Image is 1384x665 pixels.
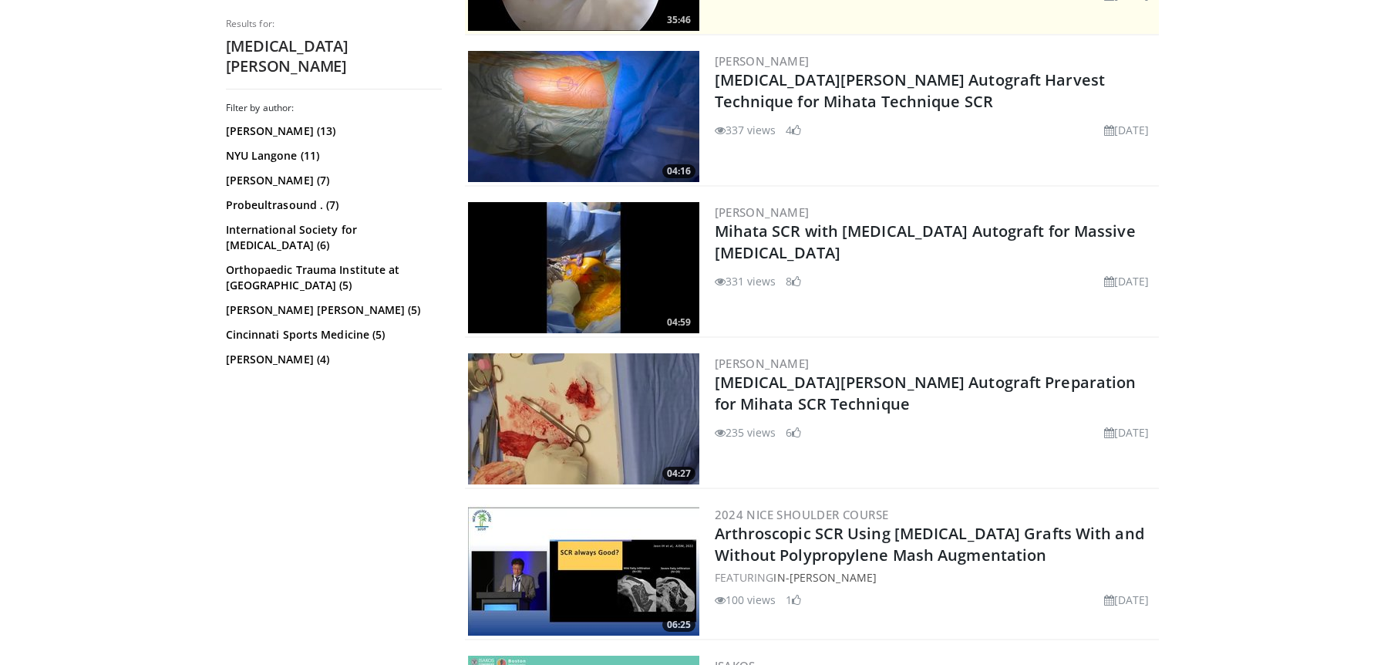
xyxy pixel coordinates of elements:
a: 04:59 [468,202,699,333]
a: [PERSON_NAME] [715,204,810,220]
img: 298e96b5-1438-4105-a2a2-a1c67810a5fb.300x170_q85_crop-smart_upscale.jpg [468,353,699,484]
div: FEATURING [715,569,1156,586]
a: [PERSON_NAME] [715,356,810,371]
span: 35:46 [662,13,695,27]
a: [PERSON_NAME] (13) [226,123,438,139]
li: 8 [786,273,801,289]
img: fcc6d8e4-5cab-4d71-b123-16b56c7544dc.300x170_q85_crop-smart_upscale.jpg [468,51,699,182]
li: 235 views [715,424,776,441]
span: 04:27 [662,467,695,481]
a: [PERSON_NAME] [PERSON_NAME] (5) [226,302,438,318]
a: 04:16 [468,51,699,182]
li: [DATE] [1104,273,1150,289]
li: 331 views [715,273,776,289]
li: [DATE] [1104,122,1150,138]
span: 06:25 [662,618,695,632]
a: In-[PERSON_NAME] [773,570,877,585]
a: 2024 Nice Shoulder Course [715,507,889,522]
li: 337 views [715,122,776,138]
li: 4 [786,122,801,138]
a: [MEDICAL_DATA][PERSON_NAME] Autograft Harvest Technique for Mihata Technique SCR [715,69,1106,112]
li: [DATE] [1104,592,1150,608]
a: Cincinnati Sports Medicine (5) [226,327,438,343]
p: Results for: [226,18,442,30]
a: 06:25 [468,505,699,636]
a: [PERSON_NAME] (7) [226,173,438,188]
li: [DATE] [1104,424,1150,441]
li: 100 views [715,592,776,608]
a: NYU Langone (11) [226,148,438,164]
a: Probeultrasound . (7) [226,197,438,213]
a: Orthopaedic Trauma Institute at [GEOGRAPHIC_DATA] (5) [226,262,438,293]
h2: [MEDICAL_DATA][PERSON_NAME] [226,36,442,76]
a: International Society for [MEDICAL_DATA] (6) [226,222,438,253]
a: 04:27 [468,353,699,484]
li: 1 [786,592,801,608]
li: 6 [786,424,801,441]
span: 04:16 [662,164,695,178]
h3: Filter by author: [226,102,442,114]
a: [PERSON_NAME] (4) [226,352,438,367]
a: [MEDICAL_DATA][PERSON_NAME] Autograft Preparation for Mihata SCR Technique [715,372,1136,414]
img: 594f551b-786b-4caa-9a06-c0dd8d18aa01.300x170_q85_crop-smart_upscale.jpg [468,505,699,636]
a: Arthroscopic SCR Using [MEDICAL_DATA] Grafts With and Without Polypropylene Mash Augmentation [715,523,1144,565]
a: [PERSON_NAME] [715,53,810,69]
a: Mihata SCR with [MEDICAL_DATA] Autograft for Massive [MEDICAL_DATA] [715,221,1136,263]
img: 11575b2e-c1bb-4bde-b05a-4c0111276f28.300x170_q85_crop-smart_upscale.jpg [468,202,699,333]
span: 04:59 [662,316,695,329]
